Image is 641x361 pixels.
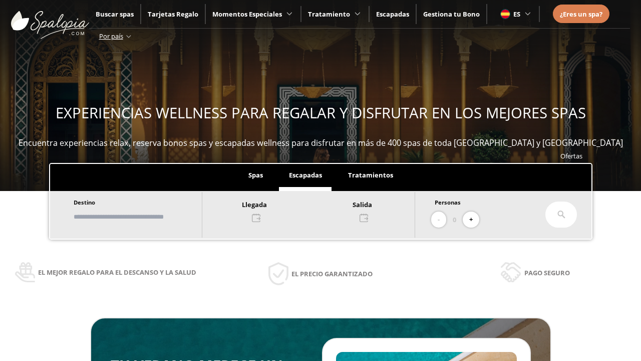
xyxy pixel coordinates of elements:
span: El mejor regalo para el descanso y la salud [38,267,196,278]
a: Ofertas [560,151,582,160]
span: Pago seguro [524,267,570,278]
button: + [463,212,479,228]
span: ¿Eres un spa? [560,10,602,19]
a: Gestiona tu Bono [423,10,480,19]
span: 0 [453,214,456,225]
span: Tratamientos [348,170,393,179]
button: - [431,212,446,228]
a: Buscar spas [96,10,134,19]
span: EXPERIENCIAS WELLNESS PARA REGALAR Y DISFRUTAR EN LOS MEJORES SPAS [56,103,586,123]
span: Escapadas [289,170,322,179]
span: Encuentra experiencias relax, reserva bonos spas y escapadas wellness para disfrutar en más de 40... [19,137,623,148]
span: Por país [99,32,123,41]
a: Tarjetas Regalo [148,10,198,19]
a: Escapadas [376,10,409,19]
a: ¿Eres un spa? [560,9,602,20]
span: Personas [435,199,461,206]
img: ImgLogoSpalopia.BvClDcEz.svg [11,1,89,39]
span: Spas [248,170,263,179]
span: El precio garantizado [291,268,373,279]
span: Destino [74,199,95,206]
